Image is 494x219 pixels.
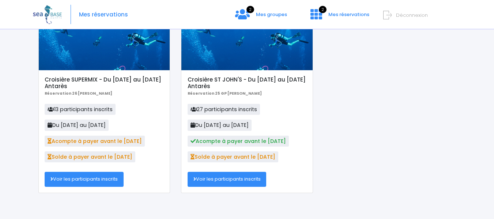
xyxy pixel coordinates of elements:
[45,151,135,162] span: Solde à payer avant le [DATE]
[396,12,428,19] span: Déconnexion
[45,104,116,115] span: 13 participants inscrits
[188,104,260,115] span: 27 participants inscrits
[45,172,124,186] a: Voir les participants inscrits
[45,120,109,131] span: Du [DATE] au [DATE]
[229,14,293,20] a: 2 Mes groupes
[188,120,252,131] span: Du [DATE] au [DATE]
[45,91,112,96] b: Réservation 26 [PERSON_NAME]
[319,6,327,13] span: 2
[45,136,145,147] span: Acompte à payer avant le [DATE]
[188,172,267,186] a: Voir les participants inscrits
[45,76,164,90] h5: Croisière SUPERMIX - Du [DATE] au [DATE] Antarès
[188,136,289,147] span: Acompte à payer avant le [DATE]
[256,11,287,18] span: Mes groupes
[188,91,262,96] b: Réservation 25 GP [PERSON_NAME]
[188,151,278,162] span: Solde à payer avant le [DATE]
[188,76,307,90] h5: Croisière ST JOHN'S - Du [DATE] au [DATE] Antarès
[305,14,374,20] a: 2 Mes réservations
[246,6,254,13] span: 2
[328,11,369,18] span: Mes réservations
